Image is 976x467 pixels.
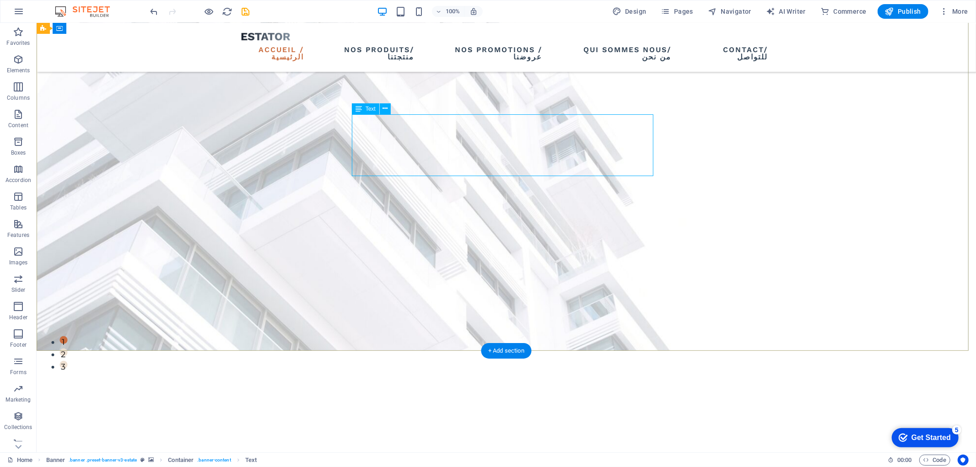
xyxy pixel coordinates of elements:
span: Pages [661,7,693,16]
span: Publish [885,7,921,16]
p: Accordion [5,177,31,184]
div: 5 [68,2,77,11]
button: reload [222,6,233,17]
button: Code [919,455,950,466]
button: save [240,6,251,17]
i: Save (Ctrl+S) [241,6,251,17]
p: Footer [10,341,27,349]
button: Design [609,4,650,19]
div: Design (Ctrl+Alt+Y) [609,4,650,19]
button: More [936,4,972,19]
span: 00 00 [897,455,911,466]
span: Text [366,106,376,112]
p: Collections [4,424,32,431]
button: Usercentrics [958,455,969,466]
p: Elements [7,67,30,74]
span: Click to select. Double-click to edit [168,455,194,466]
span: AI Writer [766,7,806,16]
span: Click to select. Double-click to edit [46,455,65,466]
button: Publish [878,4,928,19]
span: Commerce [820,7,867,16]
p: Forms [10,369,27,376]
div: Get Started 5 items remaining, 0% complete [7,5,74,24]
p: Content [8,122,28,129]
h6: 100% [446,6,460,17]
button: 2 [23,326,31,333]
p: Slider [11,286,26,294]
i: This element contains a background [148,457,154,462]
button: Commerce [817,4,870,19]
button: 100% [432,6,464,17]
h6: Session time [888,455,912,466]
p: Favorites [6,39,30,47]
i: Reload page [222,6,233,17]
button: 3 [23,338,31,346]
div: + Add section [481,343,532,359]
span: Navigator [708,7,751,16]
p: Images [9,259,28,266]
p: Tables [10,204,27,211]
p: Features [7,231,29,239]
p: Marketing [5,396,31,403]
span: . banner-content [197,455,231,466]
span: Design [612,7,647,16]
img: Editor Logo [53,6,121,17]
i: Undo: Delete elements (Ctrl+Z) [149,6,160,17]
i: On resize automatically adjust zoom level to fit chosen device. [469,7,478,16]
button: 1 [23,313,31,321]
p: Header [9,314,27,321]
span: Code [923,455,946,466]
nav: breadcrumb [46,455,257,466]
span: . banner .preset-banner-v3-estate [69,455,137,466]
button: undo [149,6,160,17]
button: Pages [658,4,697,19]
span: Click to select. Double-click to edit [245,455,257,466]
span: More [939,7,968,16]
div: Get Started [27,10,66,18]
i: This element is a customizable preset [140,457,145,462]
button: AI Writer [762,4,809,19]
button: Click here to leave preview mode and continue editing [204,6,215,17]
p: Columns [7,94,30,102]
span: : [904,456,905,463]
p: Boxes [11,149,26,156]
button: Navigator [704,4,755,19]
a: Click to cancel selection. Double-click to open Pages [7,455,32,466]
